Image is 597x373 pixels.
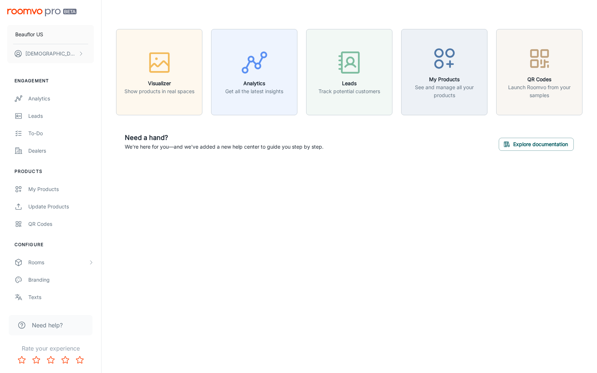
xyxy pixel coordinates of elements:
button: VisualizerShow products in real spaces [116,29,202,115]
p: See and manage all your products [406,83,483,99]
div: Dealers [28,147,94,155]
button: Explore documentation [499,138,574,151]
p: Get all the latest insights [225,87,283,95]
h6: Leads [318,79,380,87]
button: QR CodesLaunch Roomvo from your samples [496,29,582,115]
h6: My Products [406,75,483,83]
img: Roomvo PRO Beta [7,9,77,16]
div: My Products [28,185,94,193]
p: Track potential customers [318,87,380,95]
h6: Need a hand? [125,133,324,143]
button: LeadsTrack potential customers [306,29,392,115]
a: My ProductsSee and manage all your products [401,68,487,75]
p: Show products in real spaces [124,87,194,95]
button: AnalyticsGet all the latest insights [211,29,297,115]
div: To-do [28,129,94,137]
button: [DEMOGRAPHIC_DATA] Haliburton [7,44,94,63]
button: Beauflor US [7,25,94,44]
button: My ProductsSee and manage all your products [401,29,487,115]
p: Beauflor US [15,30,43,38]
h6: Visualizer [124,79,194,87]
div: Analytics [28,95,94,103]
a: LeadsTrack potential customers [306,68,392,75]
p: [DEMOGRAPHIC_DATA] Haliburton [25,50,77,58]
p: We're here for you—and we've added a new help center to guide you step by step. [125,143,324,151]
a: AnalyticsGet all the latest insights [211,68,297,75]
h6: Analytics [225,79,283,87]
h6: QR Codes [501,75,578,83]
a: QR CodesLaunch Roomvo from your samples [496,68,582,75]
p: Launch Roomvo from your samples [501,83,578,99]
a: Explore documentation [499,140,574,147]
div: Leads [28,112,94,120]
